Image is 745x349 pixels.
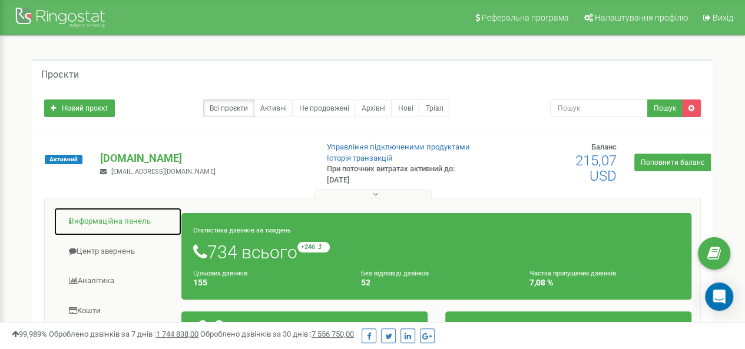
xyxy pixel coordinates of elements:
[312,330,354,338] u: 7 556 750,00
[529,270,616,277] small: Частка пропущених дзвінків
[193,242,680,262] h1: 734 всього
[550,99,648,117] input: Пошук
[653,321,680,330] span: Баланс
[203,99,254,117] a: Всі проєкти
[705,282,733,311] div: Open Intercom Messenger
[286,321,416,330] span: При поточних витратах активний до
[591,142,617,151] span: Баланс
[156,330,198,338] u: 1 744 838,00
[54,237,182,266] a: Центр звернень
[297,242,330,252] small: +246
[45,155,82,164] span: Активний
[634,154,711,171] a: Поповнити баланс
[292,99,355,117] a: Не продовжені
[327,154,393,162] a: Історія транзакцій
[647,99,683,117] button: Пошук
[391,99,419,117] a: Нові
[713,13,733,22] span: Вихід
[361,270,429,277] small: Без відповіді дзвінків
[54,207,182,236] a: Інформаційна панель
[482,13,569,22] span: Реферальна програма
[193,270,247,277] small: Цільових дзвінків
[327,142,470,151] a: Управління підключеними продуктами
[361,278,511,287] h4: 52
[200,330,354,338] span: Оброблено дзвінків за 30 днів :
[575,152,617,184] span: 215,07 USD
[12,330,47,338] span: 99,989%
[54,297,182,325] a: Кошти
[49,330,198,338] span: Оброблено дзвінків за 7 днів :
[111,168,215,175] span: [EMAIL_ADDRESS][DOMAIN_NAME]
[193,278,343,287] h4: 155
[327,164,478,185] p: При поточних витратах активний до: [DATE]
[44,99,115,117] a: Новий проєкт
[193,227,291,234] small: Статистика дзвінків за тиждень
[100,151,307,166] p: [DOMAIN_NAME]
[355,99,392,117] a: Архівні
[529,278,680,287] h4: 7,08 %
[595,13,688,22] span: Налаштування профілю
[254,99,293,117] a: Активні
[54,267,182,295] a: Аналiтика
[419,99,449,117] a: Тріал
[41,69,79,80] h5: Проєкти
